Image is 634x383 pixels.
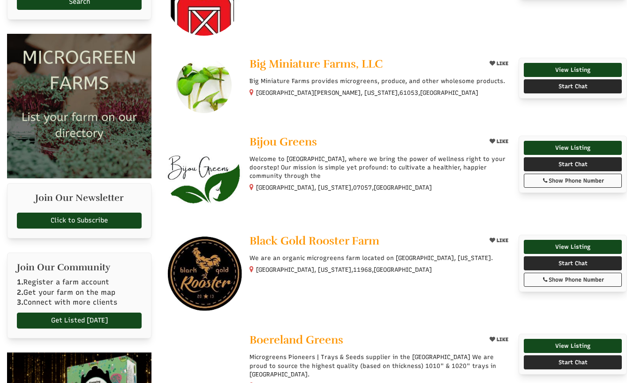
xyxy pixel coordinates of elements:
[524,240,622,254] a: View Listing
[353,266,372,274] span: 11968
[17,313,142,329] a: Get Listed [DATE]
[17,298,23,306] b: 3.
[249,155,512,181] p: Welcome to [GEOGRAPHIC_DATA], where we bring the power of wellness right to your doorstep! Our mi...
[524,339,622,353] a: View Listing
[495,61,508,67] span: LIKE
[495,337,508,343] span: LIKE
[249,77,512,85] p: Big Miniature Farms provides microgreens, produce, and other wholesome products.
[486,58,512,69] button: LIKE
[486,334,512,345] button: LIKE
[249,254,512,262] p: We are an organic microgreens farm located on [GEOGRAPHIC_DATA], [US_STATE].
[249,58,479,72] a: Big Miniature Farms, LLC
[524,63,622,77] a: View Listing
[176,58,232,113] img: Big Miniature Farms, LLC
[249,136,479,150] a: Bijou Greens
[256,89,478,96] small: [GEOGRAPHIC_DATA][PERSON_NAME], [US_STATE], ,
[249,353,512,379] p: Microgreens Pioneers | Trays & Seeds supplier in the [GEOGRAPHIC_DATA] We are proud to source the...
[495,138,508,145] span: LIKE
[524,79,622,93] a: Start Chat
[166,235,242,312] img: Black Gold Rooster Farm
[17,193,142,208] h2: Join Our Newsletter
[249,57,383,71] span: Big Miniature Farms, LLC
[374,266,432,274] span: [GEOGRAPHIC_DATA]
[17,277,142,307] p: Register a farm account Get your farm on the map Connect with more clients
[420,89,478,97] span: [GEOGRAPHIC_DATA]
[400,89,418,97] span: 61053
[524,256,622,270] a: Start Chat
[249,235,479,249] a: Black Gold Rooster Farm
[7,34,151,178] img: Microgreen Farms list your microgreen farm today
[486,136,512,147] button: LIKE
[495,237,508,244] span: LIKE
[524,157,622,171] a: Start Chat
[17,213,142,229] a: Click to Subscribe
[353,184,372,192] span: 07057
[249,234,379,248] span: Black Gold Rooster Farm
[256,184,432,191] small: [GEOGRAPHIC_DATA], [US_STATE], ,
[256,266,432,273] small: [GEOGRAPHIC_DATA], [US_STATE], ,
[524,355,622,369] a: Start Chat
[249,333,343,347] span: Boereland Greens
[17,288,23,297] b: 2.
[249,334,479,348] a: Boereland Greens
[17,278,23,286] b: 1.
[529,176,617,185] div: Show Phone Number
[249,135,317,149] span: Bijou Greens
[524,141,622,155] a: View Listing
[374,184,432,192] span: [GEOGRAPHIC_DATA]
[166,136,242,213] img: Bijou Greens
[486,235,512,246] button: LIKE
[529,276,617,284] div: Show Phone Number
[17,262,142,273] h2: Join Our Community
